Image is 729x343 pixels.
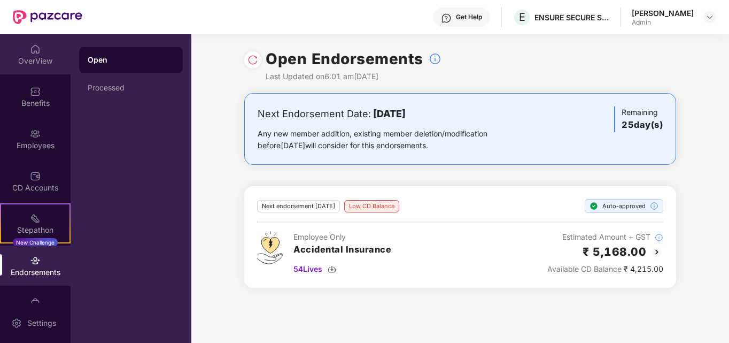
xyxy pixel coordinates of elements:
[547,263,663,275] div: ₹ 4,215.00
[293,231,391,243] div: Employee Only
[24,318,59,329] div: Settings
[293,243,391,257] h3: Accidental Insurance
[30,255,41,266] img: svg+xml;base64,PHN2ZyBpZD0iRW5kb3JzZW1lbnRzIiB4bWxucz0iaHR0cDovL3d3dy53My5vcmcvMjAwMC9zdmciIHdpZH...
[30,213,41,224] img: svg+xml;base64,PHN2ZyB4bWxucz0iaHR0cDovL3d3dy53My5vcmcvMjAwMC9zdmciIHdpZHRoPSIyMSIgaGVpZ2h0PSIyMC...
[328,265,336,273] img: svg+xml;base64,PHN2ZyBpZD0iRG93bmxvYWQtMzJ4MzIiIHhtbG5zPSJodHRwOi8vd3d3LnczLm9yZy8yMDAwL3N2ZyIgd2...
[585,199,663,213] div: Auto-approved
[583,243,646,261] h2: ₹ 5,168.00
[1,225,69,235] div: Stepathon
[429,52,441,65] img: svg+xml;base64,PHN2ZyBpZD0iSW5mb18tXzMyeDMyIiBkYXRhLW5hbWU9IkluZm8gLSAzMngzMiIgeG1sbnM9Imh0dHA6Ly...
[257,231,283,264] img: svg+xml;base64,PHN2ZyB4bWxucz0iaHR0cDovL3d3dy53My5vcmcvMjAwMC9zdmciIHdpZHRoPSI0OS4zMjEiIGhlaWdodD...
[632,8,694,18] div: [PERSON_NAME]
[293,263,322,275] span: 54 Lives
[13,238,58,247] div: New Challenge
[590,202,598,210] img: svg+xml;base64,PHN2ZyBpZD0iU3RlcC1Eb25lLTE2eDE2IiB4bWxucz0iaHR0cDovL3d3dy53My5vcmcvMjAwMC9zdmciIH...
[705,13,714,21] img: svg+xml;base64,PHN2ZyBpZD0iRHJvcGRvd24tMzJ4MzIiIHhtbG5zPSJodHRwOi8vd3d3LnczLm9yZy8yMDAwL3N2ZyIgd2...
[650,202,658,210] img: svg+xml;base64,PHN2ZyBpZD0iSW5mb18tXzMyeDMyIiBkYXRhLW5hbWU9IkluZm8gLSAzMngzMiIgeG1sbnM9Imh0dHA6Ly...
[655,233,663,242] img: svg+xml;base64,PHN2ZyBpZD0iSW5mb18tXzMyeDMyIiBkYXRhLW5hbWU9IkluZm8gLSAzMngzMiIgeG1sbnM9Imh0dHA6Ly...
[88,83,174,92] div: Processed
[30,44,41,55] img: svg+xml;base64,PHN2ZyBpZD0iSG9tZSIgeG1sbnM9Imh0dHA6Ly93d3cudzMub3JnLzIwMDAvc3ZnIiB3aWR0aD0iMjAiIG...
[547,231,663,243] div: Estimated Amount + GST
[258,128,521,151] div: Any new member addition, existing member deletion/modification before [DATE] will consider for th...
[266,71,441,82] div: Last Updated on 6:01 am[DATE]
[456,13,482,21] div: Get Help
[30,128,41,139] img: svg+xml;base64,PHN2ZyBpZD0iRW1wbG95ZWVzIiB4bWxucz0iaHR0cDovL3d3dy53My5vcmcvMjAwMC9zdmciIHdpZHRoPS...
[650,246,663,258] img: svg+xml;base64,PHN2ZyBpZD0iQmFjay0yMHgyMCIgeG1sbnM9Imh0dHA6Ly93d3cudzMub3JnLzIwMDAvc3ZnIiB3aWR0aD...
[257,200,340,212] div: Next endorsement [DATE]
[13,10,82,24] img: New Pazcare Logo
[614,106,663,132] div: Remaining
[30,171,41,181] img: svg+xml;base64,PHN2ZyBpZD0iQ0RfQWNjb3VudHMiIGRhdGEtbmFtZT0iQ0QgQWNjb3VudHMiIHhtbG5zPSJodHRwOi8vd3...
[534,12,609,22] div: ENSURE SECURE SERVICES PRIVATE LIMITED
[441,13,452,24] img: svg+xml;base64,PHN2ZyBpZD0iSGVscC0zMngzMiIgeG1sbnM9Imh0dHA6Ly93d3cudzMub3JnLzIwMDAvc3ZnIiB3aWR0aD...
[258,106,521,121] div: Next Endorsement Date:
[266,47,423,71] h1: Open Endorsements
[11,318,22,329] img: svg+xml;base64,PHN2ZyBpZD0iU2V0dGluZy0yMHgyMCIgeG1sbnM9Imh0dHA6Ly93d3cudzMub3JnLzIwMDAvc3ZnIiB3aW...
[30,86,41,97] img: svg+xml;base64,PHN2ZyBpZD0iQmVuZWZpdHMiIHhtbG5zPSJodHRwOi8vd3d3LnczLm9yZy8yMDAwL3N2ZyIgd2lkdGg9Ij...
[519,11,525,24] span: E
[344,200,399,212] div: Low CD Balance
[547,264,622,273] span: Available CD Balance
[88,55,174,65] div: Open
[632,18,694,27] div: Admin
[622,118,663,132] h3: 25 day(s)
[373,108,406,119] b: [DATE]
[247,55,258,65] img: svg+xml;base64,PHN2ZyBpZD0iUmVsb2FkLTMyeDMyIiB4bWxucz0iaHR0cDovL3d3dy53My5vcmcvMjAwMC9zdmciIHdpZH...
[30,298,41,308] img: svg+xml;base64,PHN2ZyBpZD0iTXlfT3JkZXJzIiBkYXRhLW5hbWU9Ik15IE9yZGVycyIgeG1sbnM9Imh0dHA6Ly93d3cudz...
